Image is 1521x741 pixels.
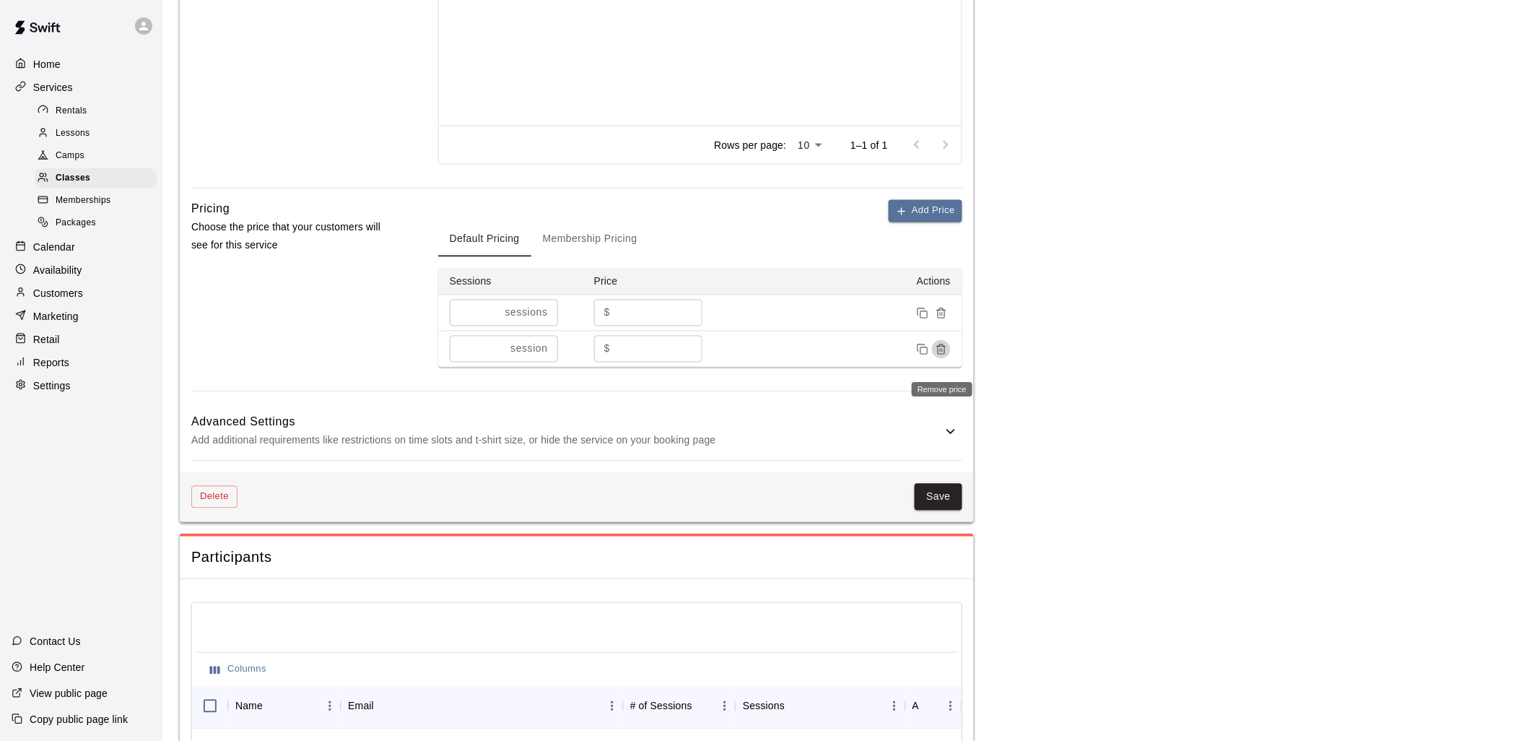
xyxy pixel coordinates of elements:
[531,222,649,257] button: Membership Pricing
[35,101,157,121] div: Rentals
[191,219,392,255] p: Choose the price that your customers will see for this service
[912,383,972,397] div: Remove price
[30,634,81,649] p: Contact Us
[33,355,69,370] p: Reports
[714,138,786,152] p: Rows per page:
[12,329,151,350] a: Retail
[191,200,230,219] h6: Pricing
[12,236,151,258] a: Calendar
[692,696,712,716] button: Sort
[35,123,157,144] div: Lessons
[12,53,151,75] a: Home
[743,686,785,727] div: Sessions
[12,259,151,281] a: Availability
[905,686,962,727] div: Actions
[33,240,75,254] p: Calendar
[319,695,341,717] button: Menu
[932,340,951,359] button: Remove price
[33,57,61,71] p: Home
[913,340,932,359] button: Duplicate price
[35,168,157,188] div: Classes
[792,135,827,156] div: 10
[785,696,805,716] button: Sort
[510,342,547,357] p: session
[191,432,942,450] p: Add additional requirements like restrictions on time slots and t-shirt size, or hide the service...
[35,146,157,166] div: Camps
[850,138,888,152] p: 1–1 of 1
[56,104,87,118] span: Rentals
[604,305,610,321] p: $
[56,216,96,230] span: Packages
[30,686,108,701] p: View public page
[12,375,151,396] a: Settings
[884,695,905,717] button: Menu
[206,659,270,681] button: Select columns
[235,686,263,727] div: Name
[33,332,60,347] p: Retail
[727,269,962,295] th: Actions
[35,145,162,168] a: Camps
[341,686,623,727] div: Email
[915,484,962,511] button: Save
[601,695,623,717] button: Menu
[33,309,79,324] p: Marketing
[35,191,157,211] div: Memberships
[35,213,157,233] div: Packages
[56,194,110,208] span: Memberships
[505,305,548,321] p: sessions
[35,122,162,144] a: Lessons
[35,168,162,190] a: Classes
[374,696,394,716] button: Sort
[35,212,162,235] a: Packages
[192,727,962,740] div: No rows
[12,305,151,327] a: Marketing
[191,486,237,508] button: Delete
[940,695,962,717] button: Menu
[263,696,283,716] button: Sort
[604,342,610,357] p: $
[348,686,374,727] div: Email
[33,378,71,393] p: Settings
[56,126,90,141] span: Lessons
[33,263,82,277] p: Availability
[35,100,162,122] a: Rentals
[912,686,920,727] div: Actions
[56,171,90,186] span: Classes
[932,304,951,323] button: Remove price
[12,282,151,304] a: Customers
[191,403,962,460] div: Advanced SettingsAdd additional requirements like restrictions on time slots and t-shirt size, or...
[913,304,932,323] button: Duplicate price
[736,686,905,727] div: Sessions
[56,149,84,163] span: Camps
[438,222,531,257] button: Default Pricing
[191,548,962,568] span: Participants
[12,352,151,373] a: Reports
[889,200,962,222] button: Add Price
[33,286,83,300] p: Customers
[30,660,84,675] p: Help Center
[191,413,942,432] h6: Advanced Settings
[583,269,727,295] th: Price
[35,190,162,212] a: Memberships
[438,269,583,295] th: Sessions
[30,712,128,727] p: Copy public page link
[12,77,151,98] a: Services
[920,696,940,716] button: Sort
[228,686,341,727] div: Name
[630,686,692,727] div: # of Sessions
[714,695,736,717] button: Menu
[33,80,73,95] p: Services
[623,686,736,727] div: # of Sessions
